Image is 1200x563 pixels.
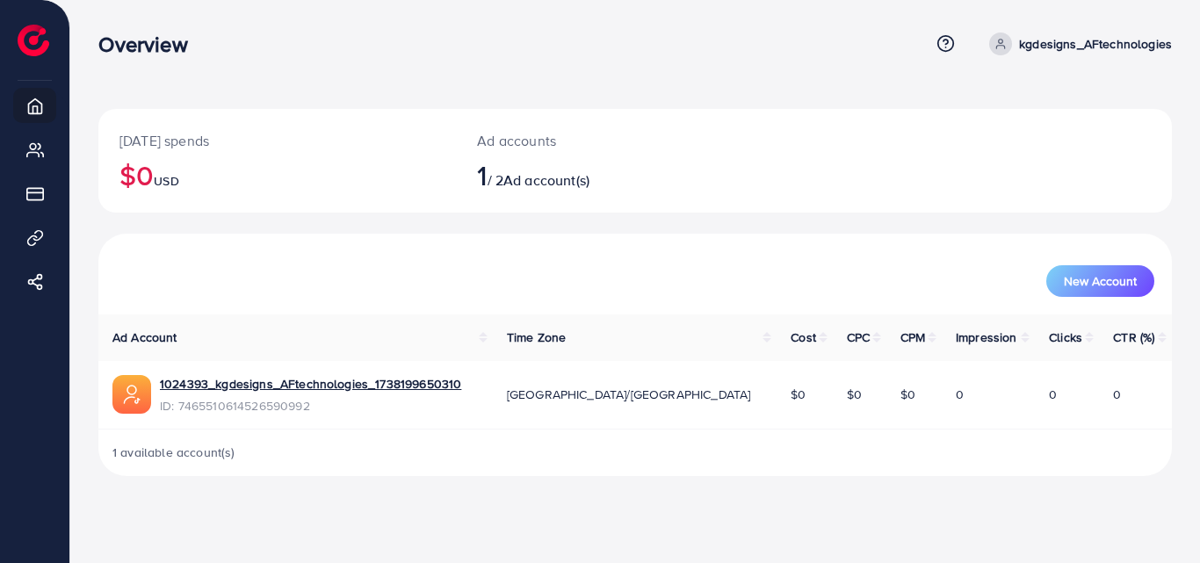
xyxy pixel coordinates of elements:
[1064,275,1137,287] span: New Account
[1113,328,1154,346] span: CTR (%)
[112,444,235,461] span: 1 available account(s)
[847,328,870,346] span: CPC
[477,130,704,151] p: Ad accounts
[503,170,589,190] span: Ad account(s)
[160,397,461,415] span: ID: 7465510614526590992
[1046,265,1154,297] button: New Account
[1049,386,1057,403] span: 0
[119,130,435,151] p: [DATE] spends
[507,328,566,346] span: Time Zone
[98,32,201,57] h3: Overview
[1019,33,1172,54] p: kgdesigns_AFtechnologies
[1125,484,1187,550] iframe: Chat
[900,386,915,403] span: $0
[791,328,816,346] span: Cost
[900,328,925,346] span: CPM
[119,158,435,191] h2: $0
[956,328,1017,346] span: Impression
[477,155,487,195] span: 1
[847,386,862,403] span: $0
[477,158,704,191] h2: / 2
[956,386,964,403] span: 0
[154,172,178,190] span: USD
[112,375,151,414] img: ic-ads-acc.e4c84228.svg
[112,328,177,346] span: Ad Account
[982,32,1172,55] a: kgdesigns_AFtechnologies
[1113,386,1121,403] span: 0
[791,386,806,403] span: $0
[507,386,751,403] span: [GEOGRAPHIC_DATA]/[GEOGRAPHIC_DATA]
[160,375,461,393] a: 1024393_kgdesigns_AFtechnologies_1738199650310
[18,25,49,56] img: logo
[1049,328,1082,346] span: Clicks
